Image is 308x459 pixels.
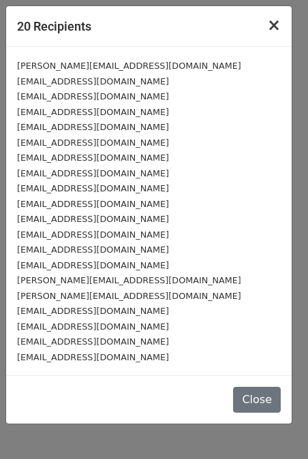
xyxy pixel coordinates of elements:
[17,107,169,117] small: [EMAIL_ADDRESS][DOMAIN_NAME]
[17,260,169,270] small: [EMAIL_ADDRESS][DOMAIN_NAME]
[17,168,169,178] small: [EMAIL_ADDRESS][DOMAIN_NAME]
[240,394,308,459] div: Widget de chat
[17,153,169,163] small: [EMAIL_ADDRESS][DOMAIN_NAME]
[17,306,169,316] small: [EMAIL_ADDRESS][DOMAIN_NAME]
[240,394,308,459] iframe: Chat Widget
[17,229,169,240] small: [EMAIL_ADDRESS][DOMAIN_NAME]
[17,275,241,285] small: [PERSON_NAME][EMAIL_ADDRESS][DOMAIN_NAME]
[17,199,169,209] small: [EMAIL_ADDRESS][DOMAIN_NAME]
[256,6,292,44] button: Close
[17,122,169,132] small: [EMAIL_ADDRESS][DOMAIN_NAME]
[17,138,169,148] small: [EMAIL_ADDRESS][DOMAIN_NAME]
[233,387,281,413] button: Close
[17,183,169,193] small: [EMAIL_ADDRESS][DOMAIN_NAME]
[17,91,169,101] small: [EMAIL_ADDRESS][DOMAIN_NAME]
[17,76,169,86] small: [EMAIL_ADDRESS][DOMAIN_NAME]
[17,336,169,347] small: [EMAIL_ADDRESS][DOMAIN_NAME]
[267,16,281,35] span: ×
[17,214,169,224] small: [EMAIL_ADDRESS][DOMAIN_NAME]
[17,291,241,301] small: [PERSON_NAME][EMAIL_ADDRESS][DOMAIN_NAME]
[17,244,169,255] small: [EMAIL_ADDRESS][DOMAIN_NAME]
[17,352,169,362] small: [EMAIL_ADDRESS][DOMAIN_NAME]
[17,17,91,35] h5: 20 Recipients
[17,61,241,71] small: [PERSON_NAME][EMAIL_ADDRESS][DOMAIN_NAME]
[17,321,169,332] small: [EMAIL_ADDRESS][DOMAIN_NAME]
